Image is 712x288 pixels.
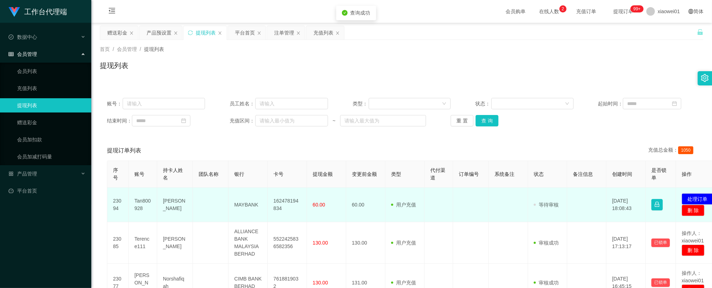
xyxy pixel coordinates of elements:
[100,60,128,71] h1: 提现列表
[328,117,340,125] span: ~
[188,30,193,35] i: 图标: sync
[313,171,333,177] span: 提现金额
[174,31,178,35] i: 图标: close
[255,98,328,109] input: 请输入
[353,100,369,108] span: 类型：
[682,270,704,283] span: 操作人：xiaowei01
[9,171,14,176] i: 图标: appstore-o
[536,9,563,14] span: 在线人数
[17,115,86,130] a: 赠送彩金
[140,46,141,52] span: /
[534,280,559,286] span: 审核成功
[430,167,445,180] span: 代付渠道
[147,26,171,40] div: 产品预设置
[144,46,164,52] span: 提现列表
[129,222,157,264] td: Terence111
[313,26,333,40] div: 充值列表
[9,7,20,17] img: logo.9652507e.png
[107,117,132,125] span: 结束时间：
[9,52,14,57] i: 图标: table
[100,0,124,23] i: 图标: menu-fold
[651,239,670,247] button: 已锁单
[235,26,255,40] div: 平台首页
[129,31,134,35] i: 图标: close
[9,9,67,14] a: 工作台代理端
[475,100,491,108] span: 状态：
[113,46,114,52] span: /
[230,117,255,125] span: 充值区间：
[459,171,479,177] span: 订单编号
[107,222,129,264] td: 23085
[598,100,623,108] span: 起始时间：
[651,199,663,210] button: 图标: lock
[268,188,307,222] td: 162478194834
[107,146,141,155] span: 提现订单列表
[352,171,377,177] span: 变更前金额
[451,115,473,126] button: 重 置
[229,188,268,222] td: MAYBANK
[688,9,693,14] i: 图标: global
[559,5,567,12] sup: 2
[229,222,268,264] td: ALLIANCE BANK MALAYSIA BERHAD
[255,115,328,126] input: 请输入最小值为
[199,171,219,177] span: 团队名称
[651,167,666,180] span: 是否锁单
[651,278,670,287] button: 已锁单
[565,101,569,106] i: 图标: down
[573,9,600,14] span: 充值订单
[391,240,416,246] span: 用户充值
[682,245,705,256] button: 删 除
[181,118,186,123] i: 图标: calendar
[313,280,328,286] span: 130.00
[697,29,703,35] i: 图标: unlock
[391,202,416,208] span: 用户充值
[9,184,86,198] a: 图标: dashboard平台首页
[268,222,307,264] td: 5522425836582356
[682,171,692,177] span: 操作
[9,171,37,177] span: 产品管理
[391,171,401,177] span: 类型
[534,240,559,246] span: 审核成功
[9,35,14,40] i: 图标: check-circle-o
[335,31,340,35] i: 图标: close
[24,0,67,23] h1: 工作台代理端
[340,115,426,126] input: 请输入最大值为
[313,202,325,208] span: 60.00
[163,167,183,180] span: 持卡人姓名
[672,101,677,106] i: 图标: calendar
[274,26,294,40] div: 注单管理
[631,5,644,12] sup: 1190
[606,188,646,222] td: [DATE] 18:08:43
[534,171,544,177] span: 状态
[273,171,283,177] span: 卡号
[350,10,370,16] span: 查询成功
[107,188,129,222] td: 23094
[495,171,514,177] span: 系统备注
[17,81,86,95] a: 充值列表
[342,10,348,16] i: icon: check-circle
[157,188,193,222] td: [PERSON_NAME]
[196,26,216,40] div: 提现列表
[129,188,157,222] td: Tan800928
[17,150,86,164] a: 会员加减打码量
[682,230,704,244] span: 操作人：xiaowei01
[9,51,37,57] span: 会员管理
[100,46,110,52] span: 首页
[157,222,193,264] td: [PERSON_NAME]
[257,31,261,35] i: 图标: close
[346,188,385,222] td: 60.00
[346,222,385,264] td: 130.00
[234,171,244,177] span: 银行
[113,167,118,180] span: 序号
[107,100,123,108] span: 账号：
[476,115,498,126] button: 查 询
[17,98,86,112] a: 提现列表
[573,171,593,177] span: 备注信息
[612,171,632,177] span: 创建时间
[391,280,416,286] span: 用户充值
[701,74,709,82] i: 图标: setting
[562,5,564,12] p: 2
[17,132,86,147] a: 会员加扣款
[123,98,205,109] input: 请输入
[610,9,637,14] span: 提现订单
